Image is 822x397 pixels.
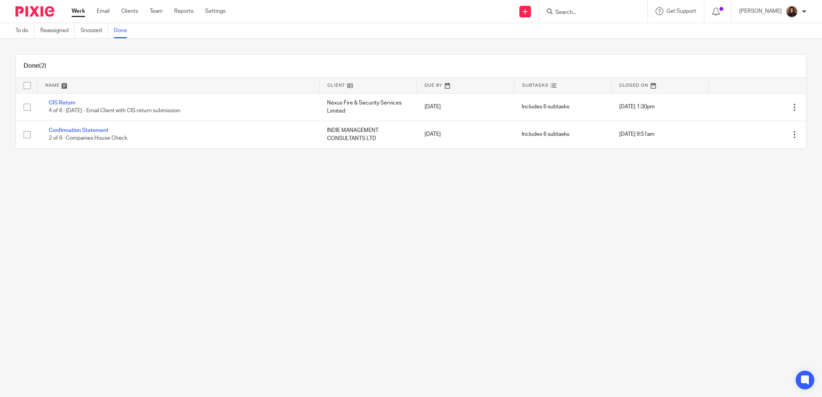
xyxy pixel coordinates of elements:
[97,7,110,15] a: Email
[555,9,624,16] input: Search
[417,121,514,148] td: [DATE]
[666,9,696,14] span: Get Support
[417,93,514,121] td: [DATE]
[72,7,85,15] a: Work
[114,23,133,38] a: Done
[49,128,108,133] a: Confirmation Statement
[40,23,75,38] a: Reassigned
[611,93,709,121] td: [DATE] 1:30pm
[174,7,194,15] a: Reports
[205,7,226,15] a: Settings
[786,5,798,18] img: Headshot.jpg
[49,100,75,106] a: CIS Return
[24,62,46,70] h1: Done
[15,23,34,38] a: To do
[611,121,709,148] td: [DATE] 9:51am
[522,132,569,137] span: Includes 6 subtasks
[522,83,549,87] span: Subtasks
[121,7,138,15] a: Clients
[49,108,180,114] span: 4 of 6 · [DATE] - Email Client with CIS return submission
[522,104,569,110] span: Includes 6 subtasks
[739,7,782,15] p: [PERSON_NAME]
[319,93,417,121] td: Nexus Fire & Security Services Limited
[39,63,46,69] span: (2)
[150,7,163,15] a: Team
[319,121,417,148] td: INDIE MANAGEMENT CONSULTANTS LTD
[15,6,54,17] img: Pixie
[80,23,108,38] a: Snoozed
[49,136,127,141] span: 2 of 6 · Companies House Check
